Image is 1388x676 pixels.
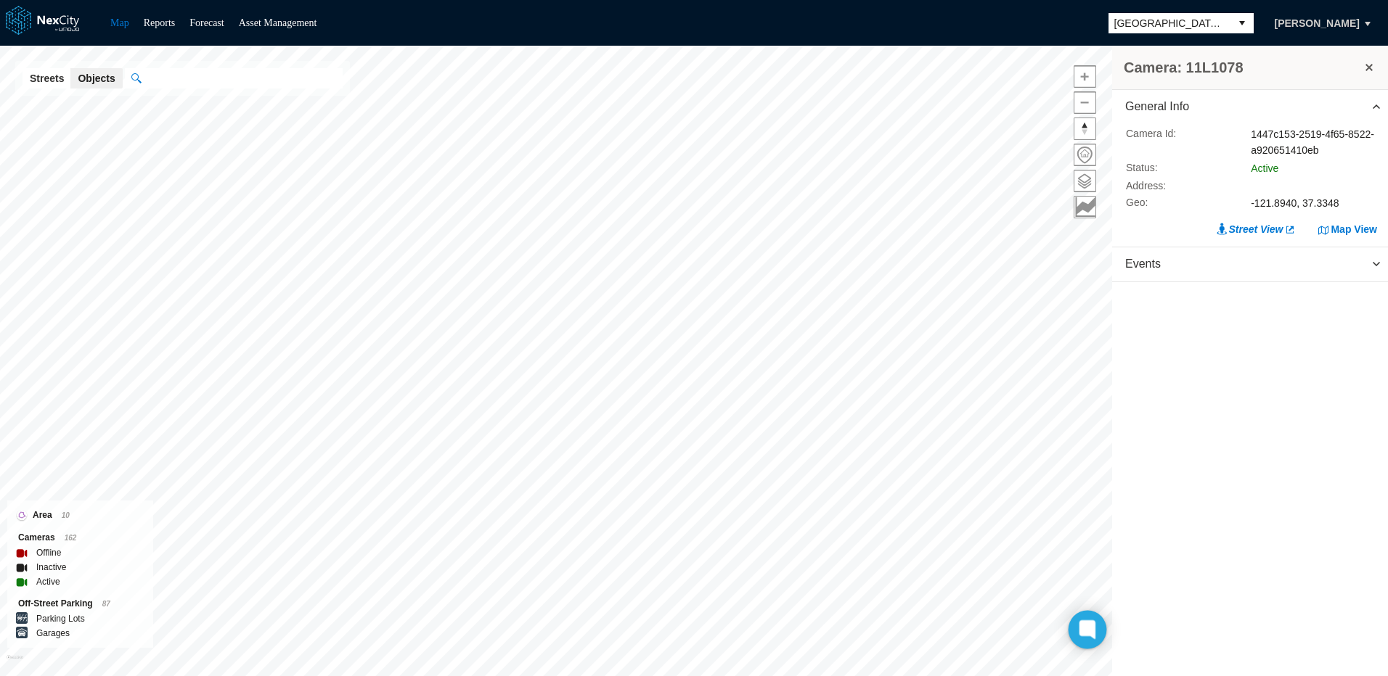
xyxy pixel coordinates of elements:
label: Active [36,574,60,589]
div: Off-Street Parking [18,596,142,611]
a: Asset Management [239,17,317,28]
div: 1447c153-2519-4f65-8522-a920651410eb [1251,126,1377,158]
label: Garages [36,626,70,640]
label: Offline [36,545,61,560]
span: Events [1125,256,1161,273]
button: Zoom out [1074,91,1096,114]
div: -121.8940, 37.3348 [1251,195,1377,211]
span: Map View [1331,222,1377,236]
span: [PERSON_NAME] [1275,16,1360,30]
span: Zoom out [1074,92,1095,113]
button: Map View [1318,222,1377,236]
label: Camera Id : [1126,126,1229,158]
label: Parking Lots [36,611,85,626]
span: Active [1251,162,1278,174]
label: Inactive [36,560,66,574]
button: Zoom in [1074,65,1096,88]
a: Map [110,17,129,28]
button: Reset bearing to north [1074,118,1096,140]
a: Mapbox homepage [7,655,23,672]
span: [GEOGRAPHIC_DATA][PERSON_NAME] [1114,16,1225,30]
button: Objects [70,68,122,88]
button: Layers management [1074,170,1096,192]
a: Reports [144,17,176,28]
label: Status : [1126,160,1229,176]
a: Street View [1217,222,1296,236]
span: Reset bearing to north [1074,118,1095,139]
div: Area [18,508,142,523]
label: Geo : [1126,195,1229,211]
h3: Camera: 11L1078 [1124,57,1362,78]
span: General Info [1125,99,1189,115]
button: [PERSON_NAME] [1260,11,1375,36]
span: Objects [78,71,115,86]
span: 87 [102,600,110,608]
div: Cameras [18,530,142,545]
label: Address : [1126,178,1229,193]
span: 10 [62,511,70,519]
button: select [1230,13,1254,33]
span: Zoom in [1074,66,1095,87]
span: Street View [1228,222,1283,236]
button: Key metrics [1074,196,1096,218]
a: Forecast [189,17,224,28]
span: Streets [30,71,64,86]
span: 162 [65,534,77,542]
button: Home [1074,144,1096,166]
button: Streets [23,68,71,88]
